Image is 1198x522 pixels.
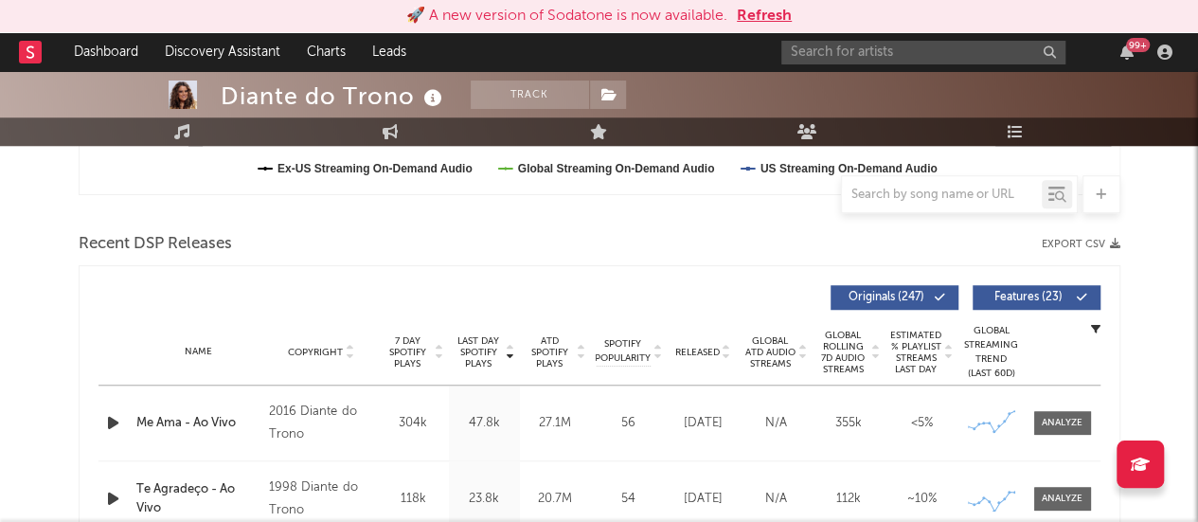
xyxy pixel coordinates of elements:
div: <5% [890,414,954,433]
input: Search by song name or URL [842,188,1042,203]
span: Recent DSP Releases [79,233,232,256]
div: [DATE] [671,490,735,509]
div: Name [136,345,260,359]
div: 56 [596,414,662,433]
div: 355k [817,414,881,433]
button: Refresh [737,5,792,27]
div: 54 [596,490,662,509]
div: Diante do Trono [221,81,447,112]
div: 99 + [1126,38,1150,52]
span: ATD Spotify Plays [525,335,575,369]
button: 99+ [1120,45,1134,60]
span: Copyright [288,347,343,358]
span: Originals ( 247 ) [843,292,930,303]
div: Global Streaming Trend (Last 60D) [963,324,1020,381]
span: Features ( 23 ) [985,292,1072,303]
button: Originals(247) [831,285,958,310]
div: 20.7M [525,490,586,509]
div: N/A [744,414,808,433]
a: Leads [359,33,420,71]
div: 112k [817,490,881,509]
button: Export CSV [1042,239,1120,250]
div: 2016 Diante do Trono [269,401,372,446]
div: 47.8k [454,414,515,433]
div: 118k [383,490,444,509]
a: Dashboard [61,33,152,71]
button: Track [471,81,589,109]
span: Global ATD Audio Streams [744,335,796,369]
div: ~ 10 % [890,490,954,509]
text: US Streaming On-Demand Audio [760,162,937,175]
span: Last Day Spotify Plays [454,335,504,369]
input: Search for artists [781,41,1065,64]
div: 27.1M [525,414,586,433]
span: Released [675,347,720,358]
div: [DATE] [671,414,735,433]
span: Spotify Popularity [595,337,651,366]
div: 23.8k [454,490,515,509]
a: Me Ama - Ao Vivo [136,414,260,433]
a: Charts [294,33,359,71]
span: Estimated % Playlist Streams Last Day [890,330,942,375]
div: N/A [744,490,808,509]
button: Features(23) [973,285,1100,310]
text: Global Streaming On-Demand Audio [517,162,714,175]
div: 1998 Diante do Trono [269,477,372,522]
text: Ex-US Streaming On-Demand Audio [277,162,473,175]
span: Global Rolling 7D Audio Streams [817,330,869,375]
a: Discovery Assistant [152,33,294,71]
span: 7 Day Spotify Plays [383,335,433,369]
div: 🚀 A new version of Sodatone is now available. [406,5,727,27]
a: Te Agradeço - Ao Vivo [136,480,260,517]
div: 304k [383,414,444,433]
